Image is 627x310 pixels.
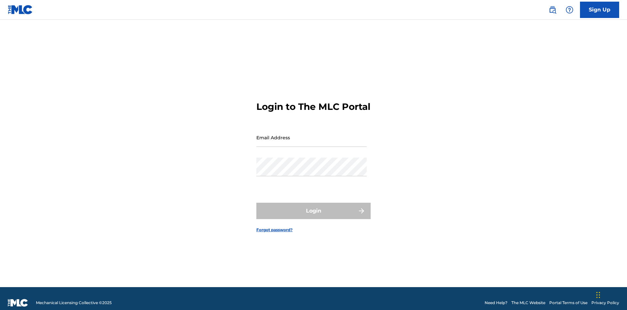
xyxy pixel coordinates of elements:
div: Help [563,3,576,16]
span: Mechanical Licensing Collective © 2025 [36,300,112,306]
a: The MLC Website [511,300,545,306]
a: Forgot password? [256,227,293,233]
iframe: Chat Widget [594,279,627,310]
a: Public Search [546,3,559,16]
a: Sign Up [580,2,619,18]
img: MLC Logo [8,5,33,14]
a: Privacy Policy [591,300,619,306]
img: search [549,6,556,14]
a: Need Help? [485,300,507,306]
h3: Login to The MLC Portal [256,101,370,112]
img: logo [8,299,28,307]
div: Drag [596,285,600,305]
a: Portal Terms of Use [549,300,587,306]
img: help [566,6,573,14]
